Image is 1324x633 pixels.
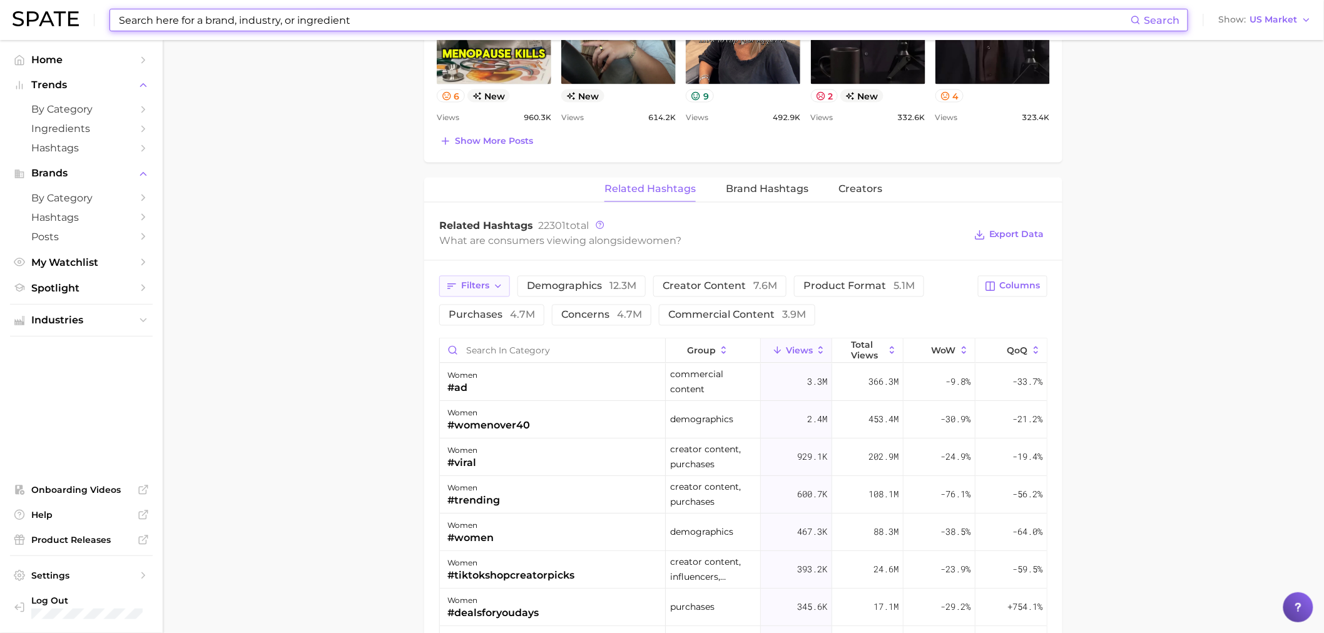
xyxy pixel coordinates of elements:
[940,412,970,427] span: -30.9%
[447,556,574,571] div: women
[13,11,79,26] img: SPATE
[10,591,153,623] a: Log out. Currently logged in with e-mail lauren.alexander@emersongroup.com.
[786,346,813,356] span: Views
[978,276,1047,297] button: Columns
[461,281,489,291] span: Filters
[440,364,1047,402] button: women#adcommercial content3.3m366.3m-9.8%-33.7%
[807,412,827,427] span: 2.4m
[1007,346,1028,356] span: QoQ
[10,505,153,524] a: Help
[686,110,708,125] span: Views
[904,339,975,363] button: WoW
[31,509,131,520] span: Help
[753,280,777,292] span: 7.6m
[761,339,832,363] button: Views
[663,281,777,291] span: creator content
[510,309,535,321] span: 4.7m
[1012,450,1042,465] span: -19.4%
[437,133,536,150] button: Show more posts
[10,480,153,499] a: Onboarding Videos
[940,450,970,465] span: -24.9%
[1250,16,1298,23] span: US Market
[1012,375,1042,390] span: -33.7%
[940,600,970,615] span: -29.2%
[1012,487,1042,502] span: -56.2%
[1012,412,1042,427] span: -21.2%
[10,188,153,208] a: by Category
[440,402,1047,439] button: women#womenover40demographics2.4m453.4m-30.9%-21.2%
[670,442,756,472] span: creator content, purchases
[31,192,131,204] span: by Category
[1000,281,1041,291] span: Columns
[31,54,131,66] span: Home
[447,594,539,609] div: women
[439,220,533,232] span: Related Hashtags
[687,346,716,356] span: group
[940,562,970,577] span: -23.9%
[10,76,153,94] button: Trends
[873,562,899,577] span: 24.6m
[447,456,477,471] div: #viral
[455,136,533,146] span: Show more posts
[10,530,153,549] a: Product Releases
[31,79,131,91] span: Trends
[447,569,574,584] div: #tiktokshopcreatorpicks
[10,311,153,330] button: Industries
[971,226,1047,244] button: Export Data
[31,595,200,606] span: Log Out
[437,110,459,125] span: Views
[940,487,970,502] span: -76.1%
[524,110,551,125] span: 960.3k
[638,235,676,247] span: women
[447,368,477,383] div: women
[447,481,500,496] div: women
[1219,16,1246,23] span: Show
[538,220,589,232] span: total
[10,227,153,246] a: Posts
[561,110,584,125] span: Views
[773,110,801,125] span: 492.9k
[449,310,535,320] span: purchases
[447,418,530,433] div: #womenover40
[668,310,806,320] span: commercial content
[868,487,899,502] span: 108.1m
[840,89,884,103] span: new
[437,89,465,103] button: 6
[670,555,756,585] span: creator content, influencers, retailers
[670,525,733,540] span: demographics
[666,339,761,363] button: group
[10,99,153,119] a: by Category
[932,346,956,356] span: WoW
[935,110,958,125] span: Views
[439,276,510,297] button: Filters
[604,184,696,195] span: Related Hashtags
[935,89,964,103] button: 4
[440,477,1047,514] button: women#trendingcreator content, purchases600.7k108.1m-76.1%-56.2%
[797,562,827,577] span: 393.2k
[31,484,131,495] span: Onboarding Videos
[10,253,153,272] a: My Watchlist
[1012,562,1042,577] span: -59.5%
[686,89,714,103] button: 9
[31,231,131,243] span: Posts
[447,531,494,546] div: #women
[811,110,833,125] span: Views
[945,375,970,390] span: -9.8%
[561,89,604,103] span: new
[118,9,1131,31] input: Search here for a brand, industry, or ingredient
[447,519,494,534] div: women
[10,119,153,138] a: Ingredients
[851,340,884,360] span: Total Views
[10,138,153,158] a: Hashtags
[447,443,477,458] div: women
[31,534,131,545] span: Product Releases
[31,315,131,326] span: Industries
[1216,12,1315,28] button: ShowUS Market
[894,280,915,292] span: 5.1m
[807,375,827,390] span: 3.3m
[782,309,806,321] span: 3.9m
[31,123,131,134] span: Ingredients
[440,552,1047,589] button: women#tiktokshopcreatorpickscreator content, influencers, retailers393.2k24.6m-23.9%-59.5%
[440,439,1047,477] button: women#viralcreator content, purchases929.1k202.9m-24.9%-19.4%
[797,525,827,540] span: 467.3k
